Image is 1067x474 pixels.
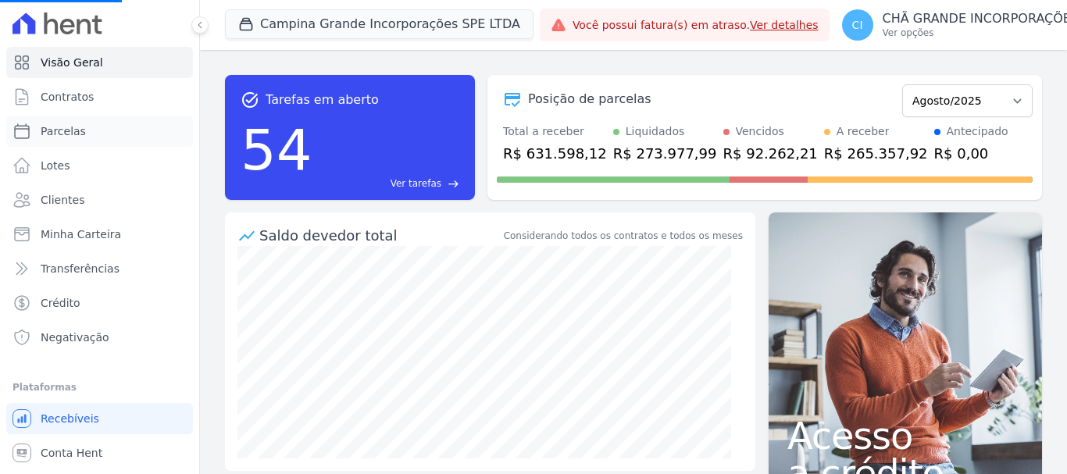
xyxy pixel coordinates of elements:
a: Visão Geral [6,47,193,78]
a: Ver tarefas east [319,176,459,191]
a: Recebíveis [6,403,193,434]
span: Acesso [787,417,1023,454]
div: Considerando todos os contratos e todos os meses [504,229,743,243]
a: Transferências [6,253,193,284]
span: Ver tarefas [391,176,441,191]
div: R$ 265.357,92 [824,143,928,164]
span: Tarefas em aberto [266,91,379,109]
div: R$ 0,00 [934,143,1008,164]
span: Conta Hent [41,445,102,461]
a: Minha Carteira [6,219,193,250]
div: R$ 631.598,12 [503,143,607,164]
div: Plataformas [12,378,187,397]
div: Total a receber [503,123,607,140]
div: R$ 273.977,99 [613,143,717,164]
span: Contratos [41,89,94,105]
span: Minha Carteira [41,226,121,242]
span: Parcelas [41,123,86,139]
div: Liquidados [626,123,685,140]
div: 54 [241,109,312,191]
span: Lotes [41,158,70,173]
span: task_alt [241,91,259,109]
a: Parcelas [6,116,193,147]
div: A receber [837,123,890,140]
a: Clientes [6,184,193,216]
div: R$ 92.262,21 [723,143,818,164]
span: Você possui fatura(s) em atraso. [573,17,819,34]
span: Recebíveis [41,411,99,426]
div: Saldo devedor total [259,225,501,246]
a: Contratos [6,81,193,112]
span: Negativação [41,330,109,345]
span: east [448,178,459,190]
a: Negativação [6,322,193,353]
button: Campina Grande Incorporações SPE LTDA [225,9,533,39]
div: Vencidos [736,123,784,140]
div: Antecipado [947,123,1008,140]
div: Posição de parcelas [528,90,651,109]
a: Conta Hent [6,437,193,469]
span: CI [852,20,863,30]
span: Crédito [41,295,80,311]
span: Transferências [41,261,120,276]
a: Crédito [6,287,193,319]
a: Lotes [6,150,193,181]
span: Clientes [41,192,84,208]
span: Visão Geral [41,55,103,70]
a: Ver detalhes [750,19,819,31]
